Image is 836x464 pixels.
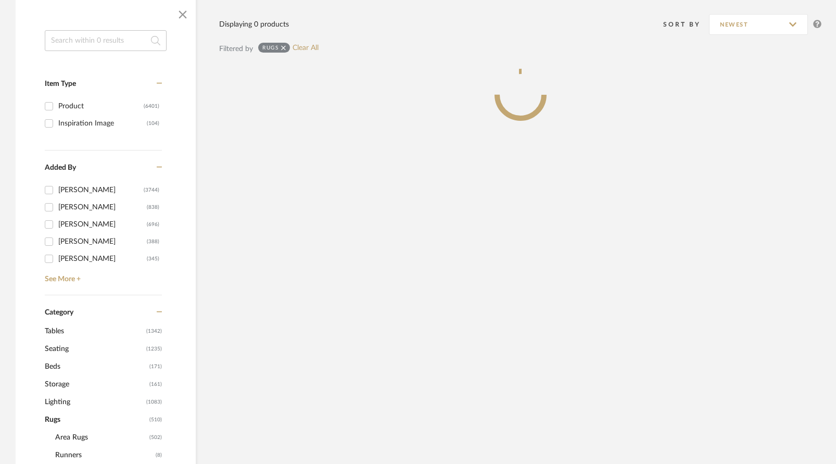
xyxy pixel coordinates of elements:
[45,358,147,375] span: Beds
[144,182,159,198] div: (3744)
[149,429,162,446] span: (502)
[219,19,289,30] div: Displaying 0 products
[45,80,76,87] span: Item Type
[149,376,162,393] span: (161)
[55,429,147,446] span: Area Rugs
[147,216,159,233] div: (696)
[262,44,278,51] div: Rugs
[147,233,159,250] div: (388)
[293,44,319,53] a: Clear All
[42,267,162,284] a: See More +
[149,411,162,428] span: (510)
[172,4,193,25] button: Close
[146,323,162,340] span: (1342)
[147,115,159,132] div: (104)
[55,446,153,464] span: Runners
[147,250,159,267] div: (345)
[219,43,253,55] div: Filtered by
[146,394,162,410] span: (1083)
[146,341,162,357] span: (1235)
[45,375,147,393] span: Storage
[58,115,147,132] div: Inspiration Image
[58,216,147,233] div: [PERSON_NAME]
[58,250,147,267] div: [PERSON_NAME]
[144,98,159,115] div: (6401)
[45,164,76,171] span: Added By
[58,182,144,198] div: [PERSON_NAME]
[45,411,147,429] span: Rugs
[663,19,709,30] div: Sort By
[147,199,159,216] div: (838)
[45,393,144,411] span: Lighting
[149,358,162,375] span: (171)
[58,233,147,250] div: [PERSON_NAME]
[45,340,144,358] span: Seating
[45,322,144,340] span: Tables
[156,447,162,463] span: (8)
[45,30,167,51] input: Search within 0 results
[58,98,144,115] div: Product
[45,308,73,317] span: Category
[58,199,147,216] div: [PERSON_NAME]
